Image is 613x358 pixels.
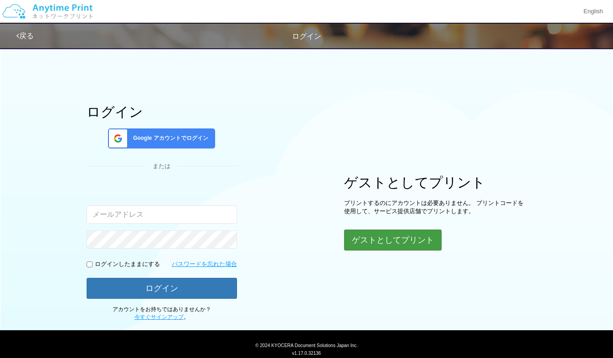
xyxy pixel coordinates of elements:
h1: ゲストとしてプリント [344,175,526,190]
a: 戻る [16,32,34,40]
span: 。 [134,314,189,320]
div: または [87,162,237,171]
span: ログイン [292,32,321,40]
span: v1.17.0.32136 [292,350,321,356]
input: メールアドレス [87,205,237,224]
a: パスワードを忘れた場合 [172,260,237,269]
p: アカウントをお持ちではありませんか？ [87,306,237,321]
a: 今すぐサインアップ [134,314,184,320]
button: ゲストとしてプリント [344,230,442,251]
p: プリントするのにアカウントは必要ありません。 プリントコードを使用して、サービス提供店舗でプリントします。 [344,199,526,216]
h1: ログイン [87,104,237,119]
span: © 2024 KYOCERA Document Solutions Japan Inc. [255,342,358,348]
button: ログイン [87,278,237,299]
span: Google アカウントでログイン [129,134,208,142]
p: ログインしたままにする [95,260,160,269]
